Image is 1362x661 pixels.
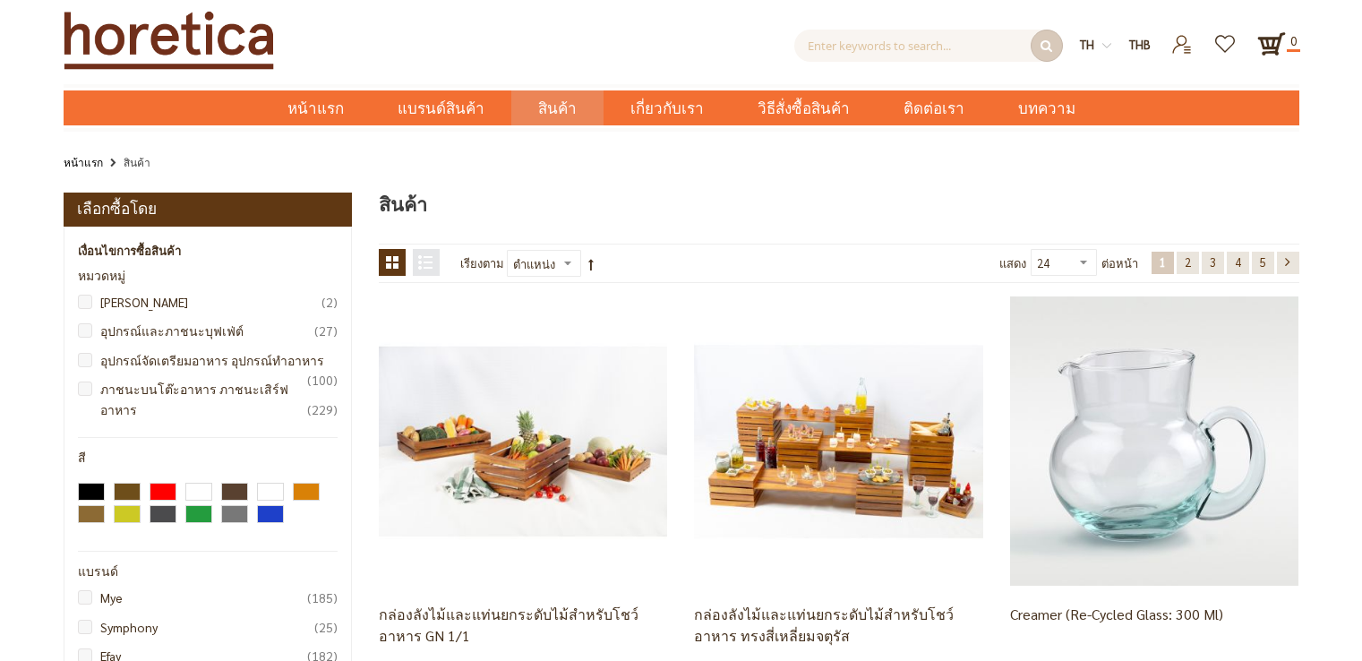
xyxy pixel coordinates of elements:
[398,90,484,127] span: แบรนด์สินค้า
[87,350,338,370] a: อุปกรณ์จัดเตรียมอาหาร อุปกรณ์ทำอาหาร
[1177,252,1199,274] a: 2
[904,90,964,127] span: ติดต่อเรา
[287,97,344,120] span: หน้าแรก
[694,296,982,585] img: กล่องลังไม้และแท่นยกระดับไม้สำหรับโชว์อาหาร ทรงสี่เหลี่ยมจตุรัส
[87,588,338,607] a: Mye
[460,249,504,278] label: เรียงตาม
[1227,252,1249,274] a: 4
[124,155,150,169] strong: สินค้า
[731,90,877,125] a: วิธีสั่งซื้อสินค้า
[1010,296,1298,585] img: Creamer (Re-cycled Glass: 300 Ml)
[379,432,667,447] a: กล่องลังไม้และแท่นยกระดับไม้สำหรับโชว์อาหาร GN 1/1
[1210,254,1216,270] span: 3
[314,617,338,637] span: 25
[314,321,338,340] span: 27
[379,605,638,645] a: กล่องลังไม้และแท่นยกระดับไม้สำหรับโชว์อาหาร GN 1/1
[1102,41,1111,50] img: dropdown-icon.svg
[630,90,704,127] span: เกี่ยวกับเรา
[604,90,731,125] a: เกี่ยวกับเรา
[1080,37,1094,52] span: th
[78,270,338,283] div: หมวดหมู่
[1287,30,1300,52] span: 0
[64,152,103,172] a: หน้าแรก
[1018,90,1075,127] span: บทความ
[1129,37,1151,52] span: THB
[1257,30,1286,58] a: 0
[78,451,338,465] div: สี
[261,90,371,125] a: หน้าแรก
[371,90,511,125] a: แบรนด์สินค้า
[307,370,338,390] span: 100
[1161,30,1204,45] a: เข้าสู่ระบบ
[77,197,157,222] strong: เลือกซื้อโดย
[758,90,850,127] span: วิธีสั่งซื้อสินค้า
[991,90,1102,125] a: บทความ
[877,90,991,125] a: ติดต่อเรา
[87,292,338,312] a: [PERSON_NAME]
[1010,605,1223,623] a: Creamer (Re-cycled Glass: 300 Ml)
[78,565,338,579] div: แบรนด์
[64,11,274,70] img: Horetica.com
[321,292,338,312] span: 2
[1160,254,1166,270] span: 1
[1235,254,1241,270] span: 4
[307,399,338,419] span: 229
[379,296,667,585] img: กล่องลังไม้และแท่นยกระดับไม้สำหรับโชว์อาหาร GN 1/1
[1204,30,1248,45] a: รายการโปรด
[379,190,427,219] span: สินค้า
[87,379,338,419] a: ภาชนะบนโต๊ะอาหาร ภาชนะเสิร์ฟอาหาร
[307,588,338,607] span: 185
[78,241,181,261] strong: เงื่อนไขการซื้อสินค้า
[1185,254,1191,270] span: 2
[87,321,338,340] a: อุปกรณ์และภาชนะบุฟเฟ่ต์
[1202,252,1224,274] a: 3
[1260,254,1266,270] span: 5
[538,90,577,127] span: สินค้า
[379,249,406,276] strong: ตาราง
[999,255,1026,270] span: แสดง
[1252,252,1274,274] a: 5
[87,617,338,637] a: Symphony
[694,432,982,447] a: กล่องลังไม้และแท่นยกระดับไม้สำหรับโชว์อาหาร ทรงสี่เหลี่ยมจตุรัส
[694,605,954,645] a: กล่องลังไม้และแท่นยกระดับไม้สำหรับโชว์อาหาร ทรงสี่เหลี่ยมจตุรัส
[511,90,604,125] a: สินค้า
[1101,249,1138,278] span: ต่อหน้า
[1010,432,1298,447] a: Creamer (Re-cycled Glass: 300 Ml)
